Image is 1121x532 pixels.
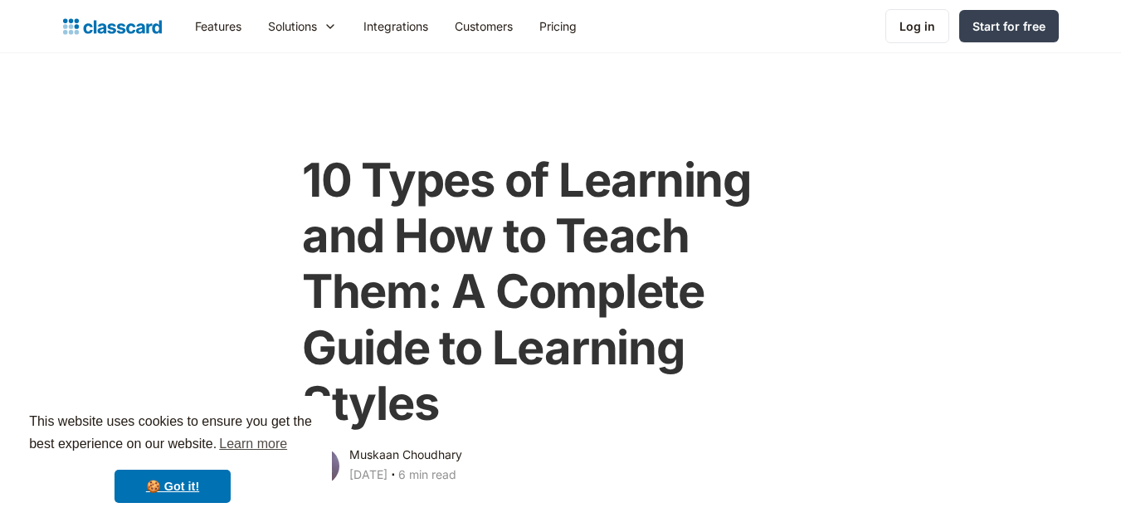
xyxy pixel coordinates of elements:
a: home [63,15,162,38]
div: Start for free [972,17,1045,35]
div: 6 min read [398,465,456,485]
a: learn more about cookies [217,432,290,456]
div: cookieconsent [13,396,332,519]
a: Features [182,7,255,45]
div: Solutions [255,7,350,45]
div: Muskaan Choudhary [349,445,462,465]
a: Customers [441,7,526,45]
div: Solutions [268,17,317,35]
a: Pricing [526,7,590,45]
div: Log in [899,17,935,35]
a: Start for free [959,10,1059,42]
div: ‧ [387,465,398,488]
a: Log in [885,9,949,43]
div: [DATE] [349,465,387,485]
a: dismiss cookie message [115,470,231,503]
h1: 10 Types of Learning and How to Teach Them: A Complete Guide to Learning Styles [302,153,819,432]
a: Integrations [350,7,441,45]
span: This website uses cookies to ensure you get the best experience on our website. [29,412,316,456]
